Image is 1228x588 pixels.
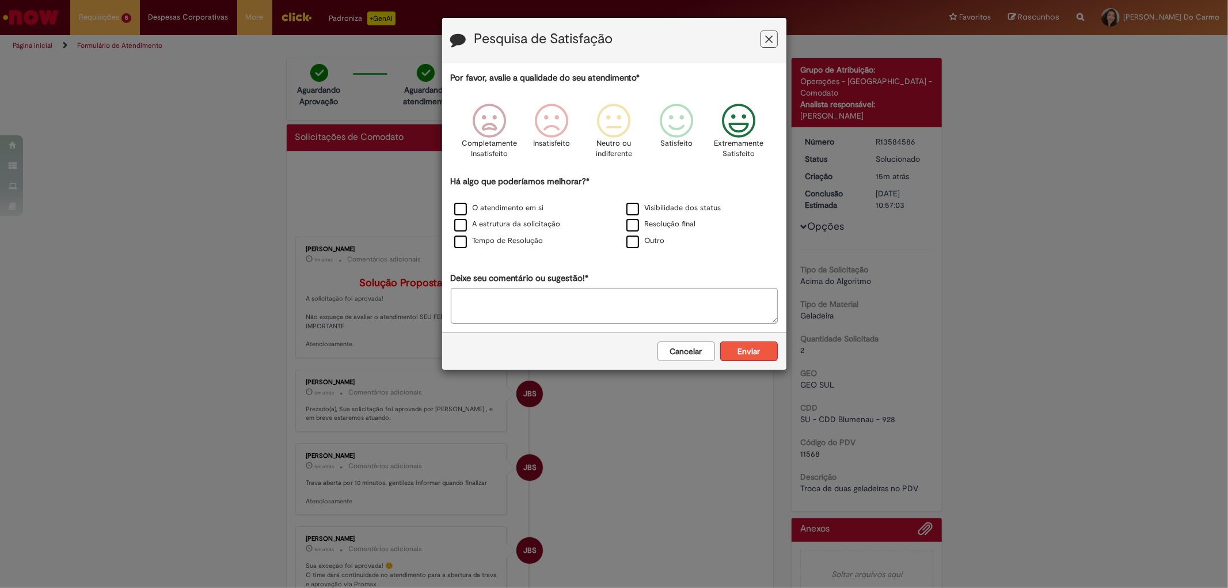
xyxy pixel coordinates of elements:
label: Visibilidade dos status [626,203,721,214]
div: Neutro ou indiferente [584,95,643,174]
p: Satisfeito [660,138,693,149]
label: Deixe seu comentário ou sugestão!* [451,272,589,284]
label: Outro [626,236,665,246]
label: Por favor, avalie a qualidade do seu atendimento* [451,72,640,84]
div: Extremamente Satisfeito [709,95,768,174]
p: Extremamente Satisfeito [714,138,763,160]
div: Insatisfeito [522,95,581,174]
button: Cancelar [657,342,715,361]
label: Resolução final [626,219,696,230]
label: A estrutura da solicitação [454,219,561,230]
div: Satisfeito [647,95,706,174]
button: Enviar [720,342,778,361]
div: Há algo que poderíamos melhorar?* [451,176,778,250]
label: Pesquisa de Satisfação [474,32,613,47]
p: Insatisfeito [533,138,570,149]
div: Completamente Insatisfeito [460,95,519,174]
label: O atendimento em si [454,203,544,214]
p: Completamente Insatisfeito [462,138,517,160]
p: Neutro ou indiferente [593,138,634,160]
label: Tempo de Resolução [454,236,543,246]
